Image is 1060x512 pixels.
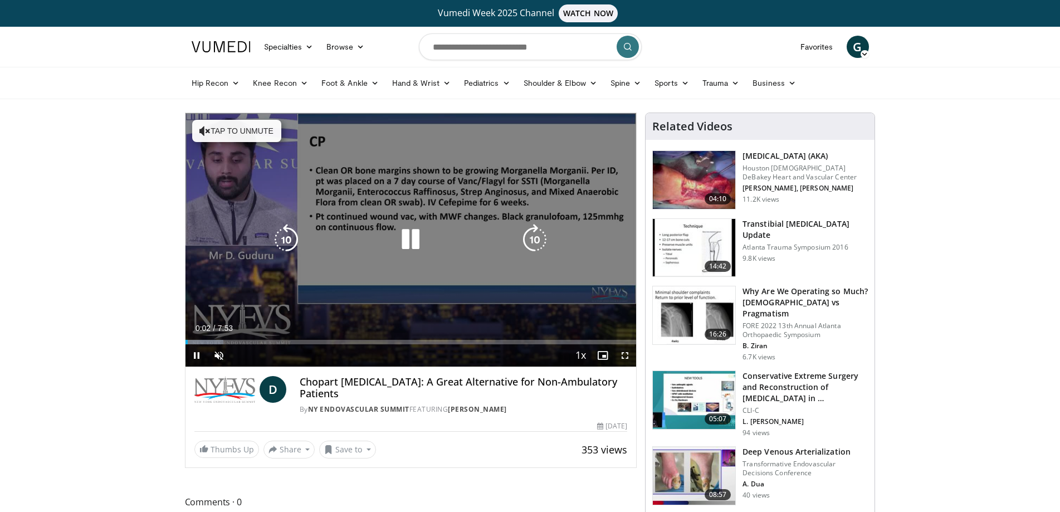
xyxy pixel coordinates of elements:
h3: Why Are We Operating so Much? [DEMOGRAPHIC_DATA] vs Pragmatism [743,286,868,319]
p: L. [PERSON_NAME] [743,417,868,426]
h3: Conservative Extreme Surgery and Reconstruction of [MEDICAL_DATA] in … [743,370,868,404]
p: Atlanta Trauma Symposium 2016 [743,243,868,252]
p: 6.7K views [743,353,775,362]
img: NY Endovascular Summit [194,376,255,403]
img: c394b46c-185b-4467-a6af-6c0d895648d7.150x105_q85_crop-smart_upscale.jpg [653,447,735,505]
p: 40 views [743,491,770,500]
a: Favorites [794,36,840,58]
a: G [847,36,869,58]
a: 04:10 [MEDICAL_DATA] (AKA) Houston [DEMOGRAPHIC_DATA] DeBakey Heart and Vascular Center [PERSON_N... [652,150,868,209]
a: [PERSON_NAME] [448,404,507,414]
h4: Chopart [MEDICAL_DATA]: A Great Alternative for Non-Ambulatory Patients [300,376,628,400]
a: 05:07 Conservative Extreme Surgery and Reconstruction of [MEDICAL_DATA] in … CLI-C L. [PERSON_NAM... [652,370,868,437]
a: Pediatrics [457,72,517,94]
h3: Transtibial [MEDICAL_DATA] Update [743,218,868,241]
p: CLI-C [743,406,868,415]
div: By FEATURING [300,404,628,415]
a: Foot & Ankle [315,72,385,94]
a: 16:26 Why Are We Operating so Much? [DEMOGRAPHIC_DATA] vs Pragmatism FORE 2022 13th Annual Atlant... [652,286,868,362]
span: WATCH NOW [559,4,618,22]
a: Sports [648,72,696,94]
a: Business [746,72,803,94]
a: D [260,376,286,403]
a: 08:57 Deep Venous Arterialization Transformative Endovascular Decisions Conference A. Dua 40 views [652,446,868,505]
p: B. Ziran [743,342,868,350]
button: Enable picture-in-picture mode [592,344,614,367]
a: 14:42 Transtibial [MEDICAL_DATA] Update Atlanta Trauma Symposium 2016 9.8K views [652,218,868,277]
p: 9.8K views [743,254,775,263]
span: / [213,324,216,333]
span: 05:07 [705,413,731,425]
button: Fullscreen [614,344,636,367]
span: 04:10 [705,193,731,204]
a: NY Endovascular Summit [308,404,409,414]
a: Knee Recon [246,72,315,94]
a: Hip Recon [185,72,247,94]
p: A. Dua [743,480,868,489]
h3: Deep Venous Arterialization [743,446,868,457]
p: [PERSON_NAME], [PERSON_NAME] [743,184,868,193]
a: Vumedi Week 2025 ChannelWATCH NOW [193,4,867,22]
p: 94 views [743,428,770,437]
button: Tap to unmute [192,120,281,142]
span: 08:57 [705,489,731,500]
div: [DATE] [597,421,627,431]
img: 99079dcb-b67f-40ef-8516-3995f3d1d7db.150x105_q85_crop-smart_upscale.jpg [653,286,735,344]
span: 14:42 [705,261,731,272]
img: 6c7f954d-beca-4ab9-9887-2795dc07c877.150x105_q85_crop-smart_upscale.jpg [653,371,735,429]
span: Comments 0 [185,495,637,509]
a: Specialties [257,36,320,58]
h3: [MEDICAL_DATA] (AKA) [743,150,868,162]
p: FORE 2022 13th Annual Atlanta Orthopaedic Symposium [743,321,868,339]
a: Spine [604,72,648,94]
button: Unmute [208,344,230,367]
a: Trauma [696,72,746,94]
button: Pause [185,344,208,367]
button: Share [263,441,315,459]
img: dd278d4f-be59-4607-9cdd-c9a8ebe87039.150x105_q85_crop-smart_upscale.jpg [653,151,735,209]
video-js: Video Player [185,113,637,367]
span: 16:26 [705,329,731,340]
p: Houston [DEMOGRAPHIC_DATA] DeBakey Heart and Vascular Center [743,164,868,182]
div: Progress Bar [185,340,637,344]
button: Playback Rate [569,344,592,367]
a: Shoulder & Elbow [517,72,604,94]
input: Search topics, interventions [419,33,642,60]
a: Hand & Wrist [385,72,457,94]
p: Transformative Endovascular Decisions Conference [743,460,868,477]
span: 7:53 [218,324,233,333]
span: 0:02 [196,324,211,333]
h4: Related Videos [652,120,732,133]
button: Save to [319,441,376,459]
a: Browse [320,36,371,58]
img: bKdxKv0jK92UJBOH4xMDoxOjRuMTvBNj.150x105_q85_crop-smart_upscale.jpg [653,219,735,277]
p: 11.2K views [743,195,779,204]
a: Thumbs Up [194,441,259,458]
img: VuMedi Logo [192,41,251,52]
span: 353 views [582,443,627,456]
